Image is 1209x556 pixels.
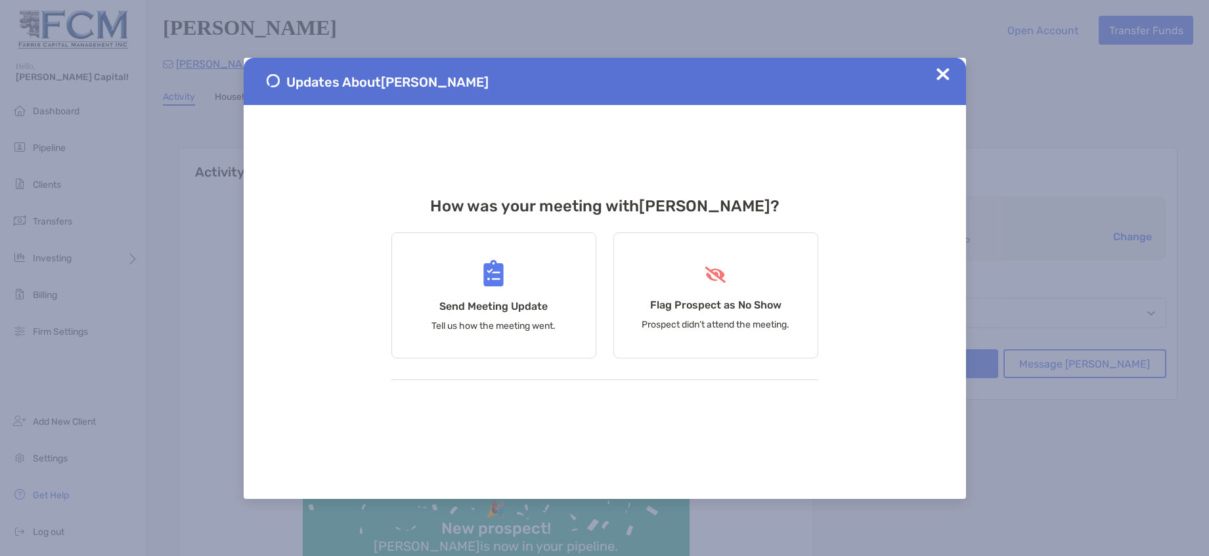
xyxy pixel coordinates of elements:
[703,267,728,283] img: Flag Prospect as No Show
[483,260,504,287] img: Send Meeting Update
[431,320,556,331] p: Tell us how the meeting went.
[439,300,548,312] h4: Send Meeting Update
[642,319,789,330] p: Prospect didn’t attend the meeting.
[391,197,818,215] h3: How was your meeting with [PERSON_NAME] ?
[650,299,781,311] h4: Flag Prospect as No Show
[936,68,950,81] img: Close Updates Zoe
[267,74,280,87] img: Send Meeting Update 1
[286,74,489,90] span: Updates About [PERSON_NAME]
